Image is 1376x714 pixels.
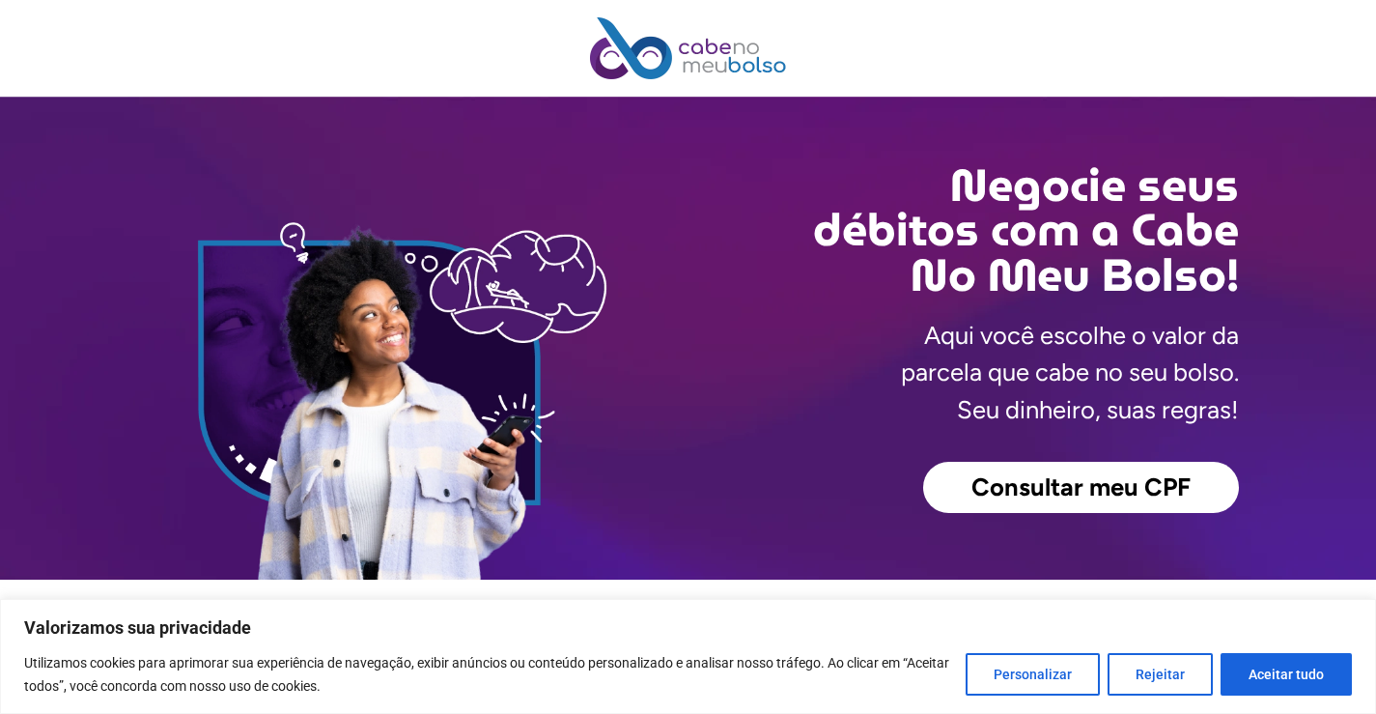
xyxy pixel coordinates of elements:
[24,616,1352,640] p: Valorizamos sua privacidade
[923,462,1239,514] a: Consultar meu CPF
[1221,653,1352,696] button: Aceitar tudo
[901,317,1239,428] p: Aqui você escolhe o valor da parcela que cabe no seu bolso. Seu dinheiro, suas regras!
[966,653,1100,696] button: Personalizar
[971,475,1191,500] span: Consultar meu CPF
[688,163,1239,298] h2: Negocie seus débitos com a Cabe No Meu Bolso!
[1108,653,1213,696] button: Rejeitar
[24,651,951,698] p: Utilizamos cookies para aprimorar sua experiência de navegação, exibir anúncios ou conteúdo perso...
[590,17,787,79] img: Cabe no Meu Bolso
